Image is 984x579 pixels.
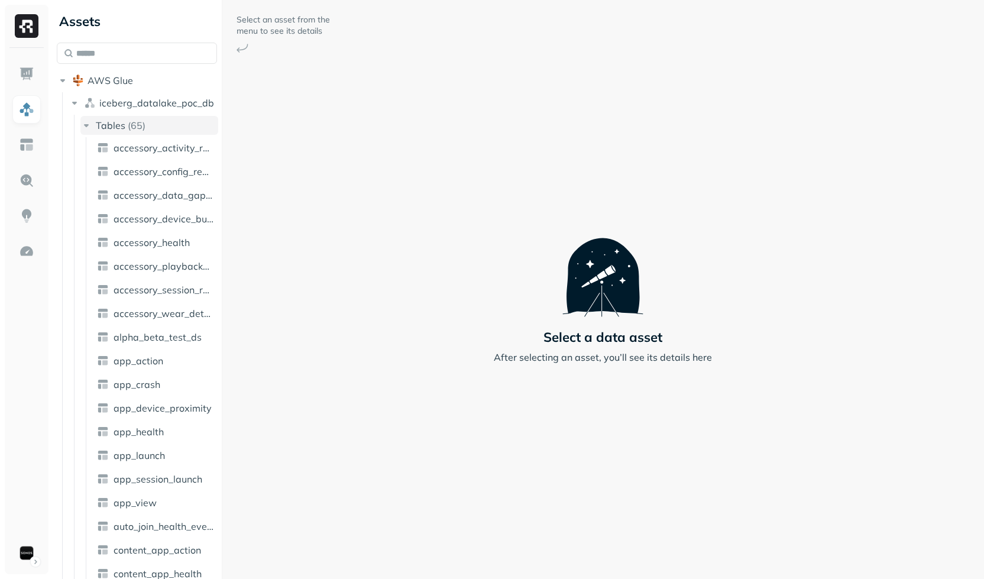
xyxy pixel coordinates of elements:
[15,14,38,38] img: Ryft
[57,71,217,90] button: AWS Glue
[97,237,109,248] img: table
[19,137,34,153] img: Asset Explorer
[114,426,164,438] span: app_health
[19,208,34,224] img: Insights
[80,116,218,135] button: Tables(65)
[92,280,219,299] a: accessory_session_report
[92,328,219,347] a: alpha_beta_test_ds
[92,399,219,418] a: app_device_proximity
[92,162,219,181] a: accessory_config_report
[114,284,214,296] span: accessory_session_report
[562,215,643,316] img: Telescope
[114,544,201,556] span: content_app_action
[19,102,34,117] img: Assets
[114,237,190,248] span: accessory_health
[114,497,157,509] span: app_view
[97,544,109,556] img: table
[114,473,202,485] span: app_session_launch
[99,97,214,109] span: iceberg_datalake_poc_db
[92,257,219,276] a: accessory_playback_time
[114,379,160,390] span: app_crash
[92,375,219,394] a: app_crash
[114,449,165,461] span: app_launch
[97,473,109,485] img: table
[97,213,109,225] img: table
[237,44,248,53] img: Arrow
[97,520,109,532] img: table
[97,449,109,461] img: table
[114,402,212,414] span: app_device_proximity
[543,329,662,345] p: Select a data asset
[114,142,214,154] span: accessory_activity_report
[19,244,34,259] img: Optimization
[237,14,331,37] p: Select an asset from the menu to see its details
[97,355,109,367] img: table
[128,119,145,131] p: ( 65 )
[114,331,202,343] span: alpha_beta_test_ds
[114,166,214,177] span: accessory_config_report
[92,304,219,323] a: accessory_wear_detection
[97,402,109,414] img: table
[97,426,109,438] img: table
[92,233,219,252] a: accessory_health
[72,75,84,86] img: root
[92,351,219,370] a: app_action
[19,173,34,188] img: Query Explorer
[114,355,163,367] span: app_action
[97,331,109,343] img: table
[494,350,712,364] p: After selecting an asset, you’ll see its details here
[97,166,109,177] img: table
[19,66,34,82] img: Dashboard
[92,446,219,465] a: app_launch
[97,284,109,296] img: table
[97,142,109,154] img: table
[97,189,109,201] img: table
[114,260,214,272] span: accessory_playback_time
[92,186,219,205] a: accessory_data_gap_report
[92,209,219,228] a: accessory_device_button
[114,189,214,201] span: accessory_data_gap_report
[114,213,214,225] span: accessory_device_button
[92,422,219,441] a: app_health
[18,545,35,561] img: Sonos
[92,517,219,536] a: auto_join_health_event
[57,12,217,31] div: Assets
[92,541,219,559] a: content_app_action
[97,260,109,272] img: table
[84,97,96,109] img: namespace
[96,119,125,131] span: Tables
[97,497,109,509] img: table
[92,470,219,489] a: app_session_launch
[92,493,219,512] a: app_view
[114,520,214,532] span: auto_join_health_event
[97,308,109,319] img: table
[88,75,133,86] span: AWS Glue
[92,138,219,157] a: accessory_activity_report
[69,93,218,112] button: iceberg_datalake_poc_db
[114,308,214,319] span: accessory_wear_detection
[97,379,109,390] img: table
